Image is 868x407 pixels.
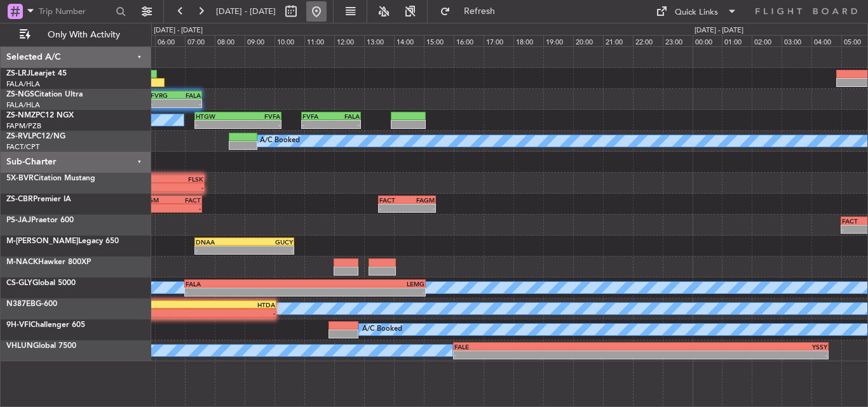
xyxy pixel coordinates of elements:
[362,320,402,339] div: A/C Booked
[6,258,91,266] a: M-NACKHawker 800XP
[331,121,360,128] div: -
[407,204,434,212] div: -
[6,217,31,224] span: PS-JAJ
[454,351,641,359] div: -
[6,321,85,329] a: 9H-VFIChallenger 605
[154,25,203,36] div: [DATE] - [DATE]
[186,280,305,288] div: FALA
[6,258,38,266] span: M-NACK
[6,300,36,308] span: N387EB
[6,70,31,77] span: ZS-LRJ
[244,246,293,254] div: -
[6,321,31,329] span: 9H-VFI
[196,238,245,246] div: DNAA
[305,280,424,288] div: LEMG
[454,343,641,350] div: FALE
[6,300,57,308] a: N387EBG-600
[573,35,603,46] div: 20:00
[6,279,32,287] span: CS-GLY
[175,100,200,107] div: -
[782,35,811,46] div: 03:00
[275,35,304,46] div: 10:00
[379,196,407,204] div: FACT
[304,35,334,46] div: 11:00
[14,25,138,45] button: Only With Activity
[6,121,41,131] a: FAPM/PZB
[238,112,280,120] div: FVFA
[196,112,238,120] div: HTGW
[171,204,201,212] div: -
[641,343,827,350] div: YSSY
[6,79,40,89] a: FALA/HLA
[6,112,36,119] span: ZS-NMZ
[149,301,275,309] div: HTDA
[302,112,331,120] div: FVFA
[407,196,434,204] div: FAGM
[6,91,83,98] a: ZS-NGSCitation Ultra
[6,196,71,203] a: ZS-CBRPremier IA
[6,237,78,245] span: M-[PERSON_NAME]
[6,91,34,98] span: ZS-NGS
[165,175,203,183] div: FLSK
[6,237,119,245] a: M-[PERSON_NAME]Legacy 650
[140,196,170,204] div: FAGM
[175,91,200,99] div: FALA
[633,35,663,46] div: 22:00
[641,351,827,359] div: -
[6,196,33,203] span: ZS-CBR
[6,342,33,350] span: VHLUN
[6,133,32,140] span: ZS-RVL
[151,91,175,99] div: FVRG
[693,35,722,46] div: 00:00
[140,204,170,212] div: -
[165,183,203,191] div: -
[331,112,360,120] div: FALA
[6,133,65,140] a: ZS-RVLPC12/NG
[6,70,67,77] a: ZS-LRJLearjet 45
[811,35,841,46] div: 04:00
[6,279,76,287] a: CS-GLYGlobal 5000
[149,309,275,317] div: -
[6,112,74,119] a: ZS-NMZPC12 NGX
[151,100,175,107] div: -
[513,35,543,46] div: 18:00
[245,35,275,46] div: 09:00
[260,131,300,150] div: A/C Booked
[6,175,95,182] a: 5X-BVRCitation Mustang
[434,1,510,22] button: Refresh
[33,30,134,39] span: Only With Activity
[663,35,693,46] div: 23:00
[675,6,718,19] div: Quick Links
[196,121,238,128] div: -
[186,288,305,296] div: -
[6,175,34,182] span: 5X-BVR
[216,6,276,17] span: [DATE] - [DATE]
[424,35,454,46] div: 15:00
[238,121,280,128] div: -
[155,35,185,46] div: 06:00
[379,204,407,212] div: -
[171,196,201,204] div: FACT
[603,35,633,46] div: 21:00
[453,7,506,16] span: Refresh
[6,217,74,224] a: PS-JAJPraetor 600
[543,35,573,46] div: 19:00
[484,35,513,46] div: 17:00
[305,288,424,296] div: -
[39,2,112,21] input: Trip Number
[6,100,40,110] a: FALA/HLA
[6,342,76,350] a: VHLUNGlobal 7500
[185,35,215,46] div: 07:00
[454,35,484,46] div: 16:00
[196,246,245,254] div: -
[244,238,293,246] div: GUCY
[6,142,39,152] a: FACT/CPT
[695,25,743,36] div: [DATE] - [DATE]
[394,35,424,46] div: 14:00
[722,35,752,46] div: 01:00
[649,1,743,22] button: Quick Links
[752,35,782,46] div: 02:00
[302,121,331,128] div: -
[215,35,245,46] div: 08:00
